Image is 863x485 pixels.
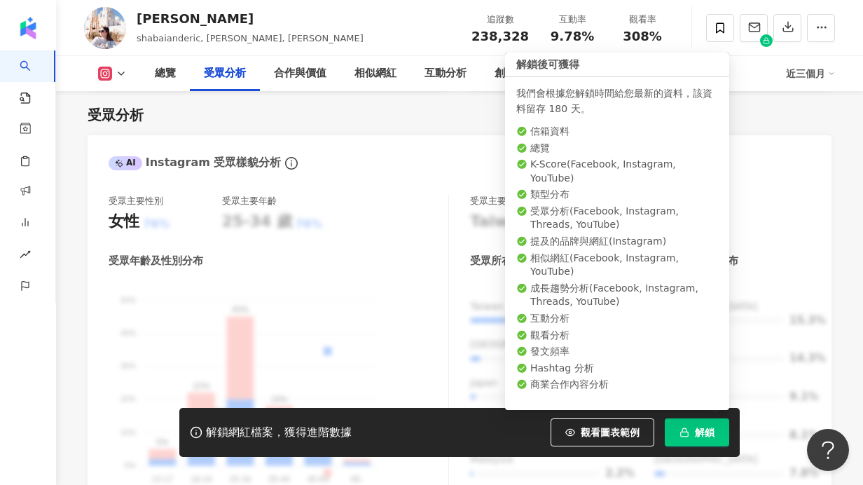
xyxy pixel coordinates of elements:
[354,65,396,82] div: 相似網紅
[505,53,729,77] div: 解鎖後可獲得
[516,205,718,232] li: 受眾分析 ( Facebook, Instagram, Threads, YouTube )
[616,13,669,27] div: 觀看率
[137,10,364,27] div: [PERSON_NAME]
[470,254,575,268] div: 受眾所在國家地區分布
[516,142,718,156] li: 總覽
[109,211,139,233] div: 女性
[516,125,718,139] li: 信箱資料
[786,62,835,85] div: 近三個月
[516,312,718,326] li: 互動分析
[17,17,39,39] img: logo icon
[516,86,718,116] div: 我們會根據您解鎖時間給您最新的資料，該資料留存 180 天。
[516,362,718,376] li: Hashtag 分析
[84,7,126,49] img: KOL Avatar
[551,29,594,43] span: 9.78%
[206,425,352,440] div: 解鎖網紅檔案，獲得進階數據
[155,65,176,82] div: 總覽
[516,345,718,359] li: 發文頻率
[88,105,144,125] div: 受眾分析
[20,50,48,105] a: search
[551,418,654,446] button: 觀看圖表範例
[137,33,364,43] span: shabaianderic, [PERSON_NAME], [PERSON_NAME]
[665,418,729,446] button: 解鎖
[623,29,662,43] span: 308%
[222,195,277,207] div: 受眾主要年齡
[109,195,163,207] div: 受眾主要性別
[516,329,718,343] li: 觀看分析
[109,156,142,170] div: AI
[470,195,546,207] div: 受眾主要國家/地區
[424,65,467,82] div: 互動分析
[20,240,31,272] span: rise
[546,13,599,27] div: 互動率
[516,158,718,185] li: K-Score ( Facebook, Instagram, YouTube )
[516,188,718,202] li: 類型分布
[516,282,718,309] li: 成長趨勢分析 ( Facebook, Instagram, Threads, YouTube )
[471,13,529,27] div: 追蹤數
[283,155,300,172] span: info-circle
[516,235,718,249] li: 提及的品牌與網紅 ( Instagram )
[471,29,529,43] span: 238,328
[109,155,281,170] div: Instagram 受眾樣貌分析
[695,427,714,438] span: 解鎖
[274,65,326,82] div: 合作與價值
[516,378,718,392] li: 商業合作內容分析
[516,252,718,279] li: 相似網紅 ( Facebook, Instagram, YouTube )
[109,254,203,268] div: 受眾年齡及性別分布
[204,65,246,82] div: 受眾分析
[495,65,558,82] div: 創作內容分析
[581,427,640,438] span: 觀看圖表範例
